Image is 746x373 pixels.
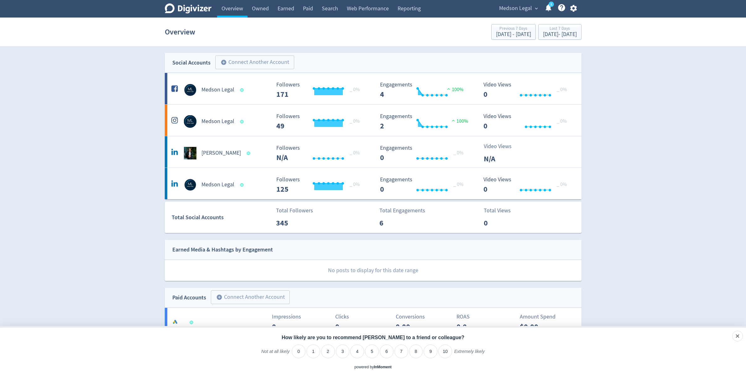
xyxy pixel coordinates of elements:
[543,32,577,37] div: [DATE] - [DATE]
[201,181,234,189] h5: Medson Legal
[354,365,392,370] div: powered by inmoment
[273,177,367,193] svg: Followers ---
[424,345,437,358] li: 9
[543,26,577,32] div: Last 7 Days
[484,206,520,215] p: Total Views
[165,105,582,136] a: Medson Legal undefinedMedson Legal Followers --- _ 0% Followers 49 Engagements 2 Engagements 2 10...
[377,145,471,162] svg: Engagements 0
[350,181,360,188] span: _ 0%
[557,118,567,124] span: _ 0%
[491,24,536,40] button: Previous 7 Days[DATE] - [DATE]
[321,345,335,358] li: 2
[484,142,520,151] p: Video Views
[172,293,206,302] div: Paid Accounts
[201,86,234,94] h5: Medson Legal
[206,291,290,304] a: Connect Another Account
[273,82,367,98] svg: Followers ---
[453,150,463,156] span: _ 0%
[240,120,245,123] span: Data last synced: 10 Sep 2025, 9:02pm (AEST)
[335,321,371,332] p: 0
[379,206,425,215] p: Total Engagements
[496,32,531,37] div: [DATE] - [DATE]
[211,290,290,304] button: Connect Another Account
[165,168,582,199] a: Medson Legal undefinedMedson Legal Followers --- _ 0% Followers 125 Engagements 0 Engagements 0 _...
[336,345,350,358] li: 3
[538,24,582,40] button: Last 7 Days[DATE]- [DATE]
[557,86,567,93] span: _ 0%
[240,183,245,187] span: Data last synced: 10 Sep 2025, 3:01pm (AEST)
[456,313,513,321] p: ROAS
[201,149,241,157] h5: [PERSON_NAME]
[276,217,312,229] p: 345
[350,86,360,93] span: _ 0%
[453,181,463,188] span: _ 0%
[557,181,567,188] span: _ 0%
[276,206,313,215] p: Total Followers
[450,118,456,123] img: positive-performance.svg
[446,86,463,93] span: 100%
[380,345,394,358] li: 6
[396,313,452,321] p: Conversions
[292,345,305,358] li: 0
[184,179,196,191] img: Medson Legal undefined
[184,84,196,96] img: Medson Legal undefined
[520,313,576,321] p: Amount Spend
[377,82,471,98] svg: Engagements 4
[272,321,308,332] p: 0
[350,150,360,156] span: _ 0%
[272,313,329,321] p: Impressions
[261,349,290,359] label: Not at all likely
[215,55,294,69] button: Connect Another Account
[240,88,245,92] span: Data last synced: 10 Sep 2025, 9:02pm (AEST)
[732,331,743,341] div: Close survey
[247,152,252,155] span: Data last synced: 10 Sep 2025, 3:01pm (AEST)
[480,177,574,193] svg: Video Views 0
[306,345,320,358] li: 1
[165,136,582,168] a: Kristine Medson undefined[PERSON_NAME] Followers --- _ 0% Followers N/A Engagements 0 Engagements...
[201,118,234,125] h5: Medson Legal
[496,26,531,32] div: Previous 7 Days
[335,313,392,321] p: Clicks
[165,260,582,281] p: No posts to display for this date range
[211,56,294,69] a: Connect Another Account
[520,321,556,332] p: $0.00
[172,213,272,222] div: Total Social Accounts
[184,115,196,128] img: Medson Legal undefined
[350,118,360,124] span: _ 0%
[534,6,539,11] span: expand_more
[409,345,423,358] li: 8
[396,321,432,332] p: 0.00
[484,153,520,164] p: N/A
[377,113,471,130] svg: Engagements 2
[172,58,211,67] div: Social Accounts
[480,113,574,130] svg: Video Views 0
[480,82,574,98] svg: Video Views 0
[221,59,227,65] span: add_circle
[456,321,493,332] p: 0.0
[172,245,273,254] div: Earned Media & Hashtags by Engagement
[550,2,552,7] text: 1
[377,177,471,193] svg: Engagements 0
[374,365,392,369] a: InMoment
[484,217,520,229] p: 0
[394,345,408,358] li: 7
[497,3,540,13] button: Medson Legal
[165,73,582,104] a: Medson Legal undefinedMedson Legal Followers --- _ 0% Followers 171 Engagements 4 Engagements 4 1...
[438,345,452,358] li: 10
[350,345,364,358] li: 4
[190,321,195,324] span: Data last synced: 10 Sep 2025, 11:01pm (AEST)
[549,2,554,7] a: 1
[450,118,468,124] span: 100%
[273,113,367,130] svg: Followers ---
[454,349,485,359] label: Extremely likely
[184,147,196,159] img: Kristine Medson undefined
[379,217,415,229] p: 6
[273,145,367,162] svg: Followers ---
[499,3,532,13] span: Medson Legal
[216,294,222,300] span: add_circle
[365,345,379,358] li: 5
[165,22,195,42] h1: Overview
[446,86,452,91] img: positive-performance.svg
[165,308,582,339] a: Impressions0Clicks0Conversions0.00ROAS0.0Amount Spend$0.00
